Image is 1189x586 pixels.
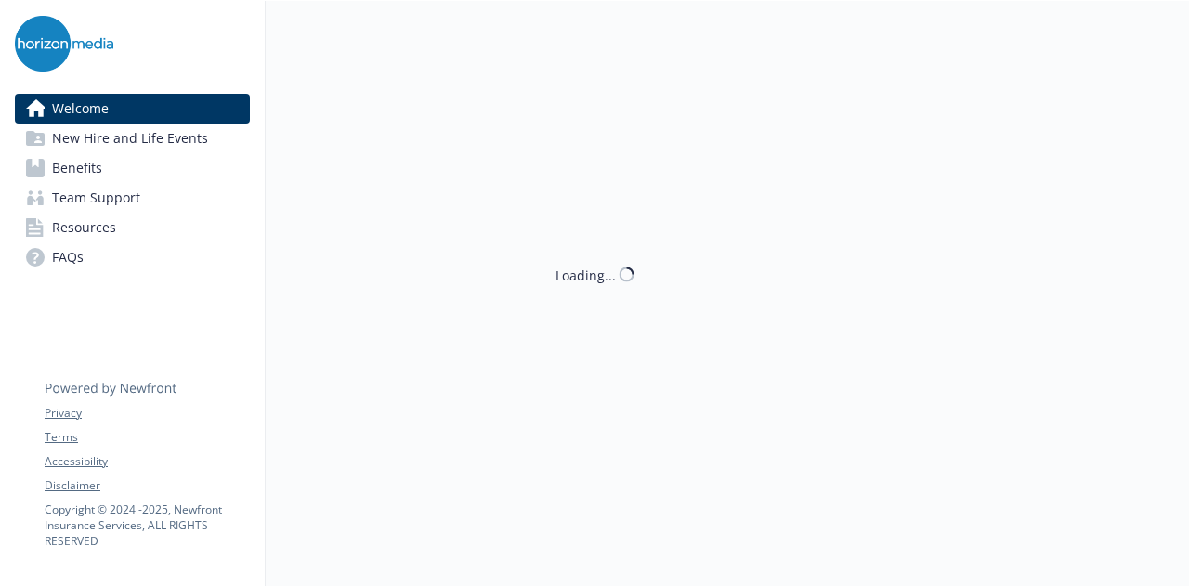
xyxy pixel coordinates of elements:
a: Team Support [15,183,250,213]
a: Accessibility [45,453,249,470]
span: FAQs [52,242,84,272]
a: FAQs [15,242,250,272]
a: Terms [45,429,249,446]
a: Benefits [15,153,250,183]
span: New Hire and Life Events [52,124,208,153]
span: Resources [52,213,116,242]
a: Resources [15,213,250,242]
span: Team Support [52,183,140,213]
a: Disclaimer [45,477,249,494]
span: Welcome [52,94,109,124]
a: Welcome [15,94,250,124]
div: Loading... [555,265,616,284]
a: Privacy [45,405,249,422]
a: New Hire and Life Events [15,124,250,153]
span: Benefits [52,153,102,183]
p: Copyright © 2024 - 2025 , Newfront Insurance Services, ALL RIGHTS RESERVED [45,501,249,549]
